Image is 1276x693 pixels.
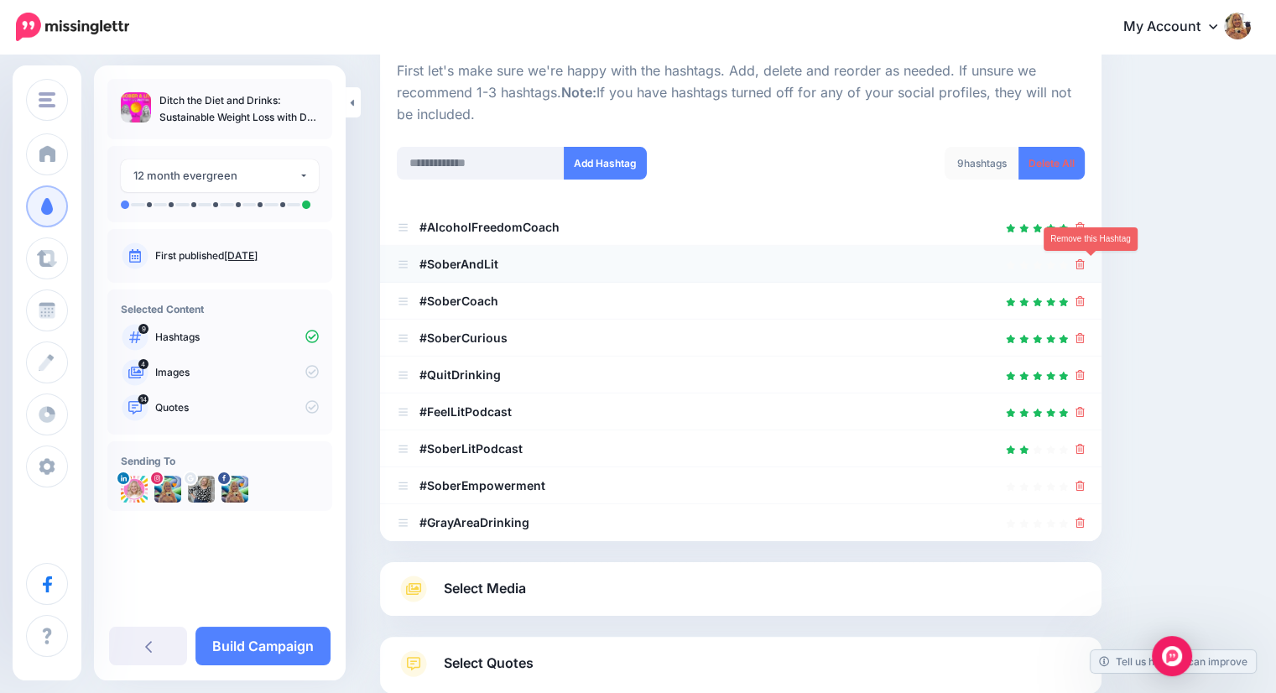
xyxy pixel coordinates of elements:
b: #SoberLitPodcast [419,441,523,456]
img: Missinglettr [16,13,129,41]
img: f0cb308237c38f798a5705893092008f_thumb.jpg [121,92,151,122]
b: #AlcoholFreedomCoach [419,220,560,234]
span: Select Quotes [444,652,534,675]
a: Delete All [1018,147,1085,180]
div: Select Hashtags [397,60,1085,541]
b: #SoberCoach [419,294,498,308]
b: #GrayAreaDrinking [419,515,529,529]
button: 12 month evergreen [121,159,319,192]
a: My Account [1107,7,1251,48]
p: Ditch the Diet and Drinks: Sustainable Weight Loss with Dr. [PERSON_NAME] / EP 87 [159,92,319,126]
div: hashtags [945,147,1019,180]
h4: Selected Content [121,303,319,315]
p: Hashtags [155,330,319,345]
a: [DATE] [224,249,258,262]
img: 409120128_796116799192385_158925825226012588_n-bsa147082.jpg [221,476,248,503]
div: Open Intercom Messenger [1152,636,1192,676]
p: First published [155,248,319,263]
a: Select Media [397,576,1085,602]
p: First let's make sure we're happy with the hashtags. Add, delete and reorder as needed. If unsure... [397,60,1085,126]
button: Add Hashtag [564,147,647,180]
p: Quotes [155,400,319,415]
b: #SoberAndLit [419,257,498,271]
div: 12 month evergreen [133,166,299,185]
b: #QuitDrinking [419,367,501,382]
b: #FeelLitPodcast [419,404,512,419]
span: 9 [138,324,148,334]
span: 4 [138,359,148,369]
span: 9 [957,157,964,169]
img: 1739373082602-84783.png [121,476,148,503]
a: Tell us how we can improve [1091,650,1256,673]
p: Images [155,365,319,380]
span: Select Media [444,577,526,600]
span: 14 [138,394,149,404]
h4: Sending To [121,455,319,467]
b: #SoberCurious [419,331,508,345]
b: Note: [561,84,596,101]
b: #SoberEmpowerment [419,478,545,492]
img: 408312500_257133424046267_1288850335893324452_n-bsa147083.jpg [154,476,181,503]
img: ALV-UjXb_VubRJIUub1MEPHUfCEtZnIZzitCBV-N4kcSFLieqo1c1ruLqYChGmIrMLND8pUFrmw5L9Z1-uKeyvy4LiDRzHqbu... [188,476,215,503]
img: menu.png [39,92,55,107]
